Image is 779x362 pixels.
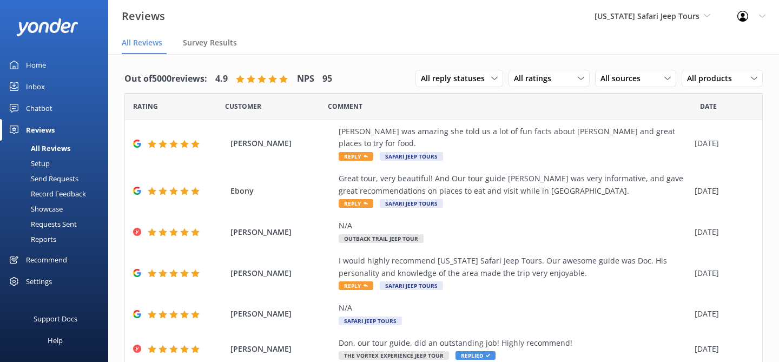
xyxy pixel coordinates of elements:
a: Reports [6,232,108,247]
span: Date [133,101,158,111]
a: Showcase [6,201,108,216]
span: All Reviews [122,37,162,48]
div: Home [26,54,46,76]
div: Record Feedback [6,186,86,201]
a: Requests Sent [6,216,108,232]
span: Replied [455,351,496,360]
h4: NPS [297,72,314,86]
span: Safari Jeep Tours [380,152,443,161]
span: All reply statuses [421,73,491,84]
div: All Reviews [6,141,70,156]
span: All products [687,73,738,84]
span: [PERSON_NAME] [230,267,333,279]
div: Reviews [26,119,55,141]
div: Send Requests [6,171,78,186]
a: Setup [6,156,108,171]
div: N/A [339,302,689,314]
a: Send Requests [6,171,108,186]
div: I would highly recommend [US_STATE] Safari Jeep Tours. Our awesome guide was Doc. His personality... [339,255,689,279]
h4: Out of 5000 reviews: [124,72,207,86]
span: Survey Results [183,37,237,48]
div: Reports [6,232,56,247]
div: [DATE] [695,137,749,149]
div: Chatbot [26,97,52,119]
div: Requests Sent [6,216,77,232]
span: Outback Trail Jeep Tour [339,234,424,243]
img: yonder-white-logo.png [16,18,78,36]
h4: 4.9 [215,72,228,86]
div: Recommend [26,249,67,271]
div: [DATE] [695,343,749,355]
span: [PERSON_NAME] [230,137,333,149]
a: Record Feedback [6,186,108,201]
span: Reply [339,281,373,290]
div: [DATE] [695,267,749,279]
span: Reply [339,152,373,161]
span: All ratings [514,73,558,84]
span: All sources [600,73,647,84]
span: Date [700,101,717,111]
span: Safari Jeep Tours [380,281,443,290]
a: All Reviews [6,141,108,156]
div: Don, our tour guide, did an outstanding job! Highly recommend! [339,337,689,349]
span: The Vortex Experience Jeep Tour [339,351,449,360]
div: Setup [6,156,50,171]
div: [DATE] [695,226,749,238]
div: Settings [26,271,52,292]
div: Inbox [26,76,45,97]
span: Safari Jeep Tours [339,317,402,325]
span: Date [225,101,261,111]
div: [PERSON_NAME] was amazing she told us a lot of fun facts about [PERSON_NAME] and great places to ... [339,126,689,150]
div: Great tour, very beautiful! And Our tour guide [PERSON_NAME] was very informative, and gave great... [339,173,689,197]
h4: 95 [322,72,332,86]
span: [US_STATE] Safari Jeep Tours [595,11,699,21]
div: Support Docs [34,308,77,330]
span: [PERSON_NAME] [230,308,333,320]
span: [PERSON_NAME] [230,343,333,355]
div: [DATE] [695,308,749,320]
div: [DATE] [695,185,749,197]
h3: Reviews [122,8,165,25]
span: Safari Jeep Tours [380,199,443,208]
span: Question [328,101,362,111]
span: Reply [339,199,373,208]
div: Help [48,330,63,351]
div: N/A [339,220,689,232]
span: [PERSON_NAME] [230,226,333,238]
div: Showcase [6,201,63,216]
span: Ebony [230,185,333,197]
